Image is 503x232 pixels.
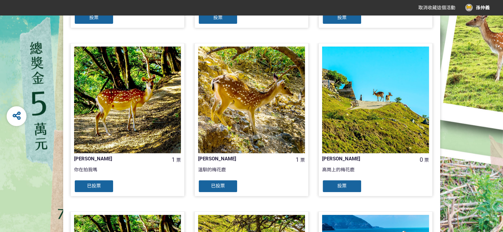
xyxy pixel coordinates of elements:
[172,156,175,163] span: 1
[198,155,283,163] div: [PERSON_NAME]
[418,5,455,10] span: 取消收藏這個活動
[70,43,185,196] a: [PERSON_NAME]1票你在拍我嗎已投票
[318,43,433,196] a: [PERSON_NAME]0票高崗上的梅花鹿投票
[424,157,429,163] span: 票
[213,15,223,20] span: 投票
[211,183,225,188] span: 已投票
[176,157,181,163] span: 票
[74,155,159,163] div: [PERSON_NAME]
[322,155,407,163] div: [PERSON_NAME]
[322,166,429,180] div: 高崗上的梅花鹿
[198,166,305,180] div: 溫馴的梅花鹿
[296,156,299,163] span: 1
[194,43,309,196] a: [PERSON_NAME]1票溫馴的梅花鹿已投票
[300,157,305,163] span: 票
[87,183,101,188] span: 已投票
[74,166,181,180] div: 你在拍我嗎
[337,183,347,188] span: 投票
[337,15,347,20] span: 投票
[420,156,423,163] span: 0
[89,15,99,20] span: 投票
